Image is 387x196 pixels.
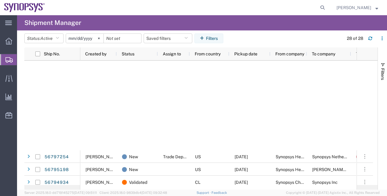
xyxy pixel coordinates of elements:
[347,35,363,42] div: 28 of 28
[336,4,371,11] span: Rachelle Varela
[195,154,201,159] span: US
[356,51,363,56] span: Tag
[235,180,248,185] span: 09/12/2025
[312,180,338,185] span: Synopsys Inc
[195,51,221,56] span: From country
[24,15,81,30] h4: Shipment Manager
[85,154,120,159] span: KyeongJin Jang
[380,68,385,80] span: Filters
[312,51,335,56] span: To company
[312,167,379,172] span: Yuhan Hoesa Synopsys Korea
[276,180,323,185] span: Synopsys Chile Limitada
[276,154,334,159] span: Synopsys Headquarters USSV
[197,191,212,194] a: Support
[44,51,60,56] span: Ship No.
[211,191,227,194] a: Feedback
[85,51,106,56] span: Created by
[24,191,97,194] span: Server: 2025.18.0-dd719145275
[85,180,120,185] span: Jessi Smith
[44,165,69,175] a: 56795198
[276,167,334,172] span: Synopsys Headquarters USSV
[235,154,248,159] span: 09/11/2025
[4,3,45,12] img: logo
[66,34,103,43] input: Not set
[163,51,181,56] span: Assign to
[40,36,53,41] span: Active
[195,180,200,185] span: CL
[129,176,147,189] span: Validated
[129,163,138,176] span: New
[44,152,69,162] a: 56797254
[195,167,201,172] span: US
[144,33,192,43] button: Saved filters
[235,167,248,172] span: 09/11/2025
[336,4,378,11] button: [PERSON_NAME]
[275,51,304,56] span: From company
[44,178,69,187] a: 56794934
[85,167,120,172] span: Shakir Ali
[234,51,257,56] span: Pickup date
[99,191,167,194] span: Client: 2025.18.0-9839db4
[129,150,138,163] span: New
[194,33,223,43] button: Filters
[163,154,199,159] span: Trade Department
[24,33,64,43] button: Status:Active
[141,191,167,194] span: [DATE] 09:32:48
[74,191,97,194] span: [DATE] 09:51:11
[122,51,134,56] span: Status
[286,190,380,195] span: Copyright © [DATE]-[DATE] Agistix Inc., All Rights Reserved
[104,34,141,43] input: Not set
[312,154,364,159] span: Synopsys Netherlands B.V.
